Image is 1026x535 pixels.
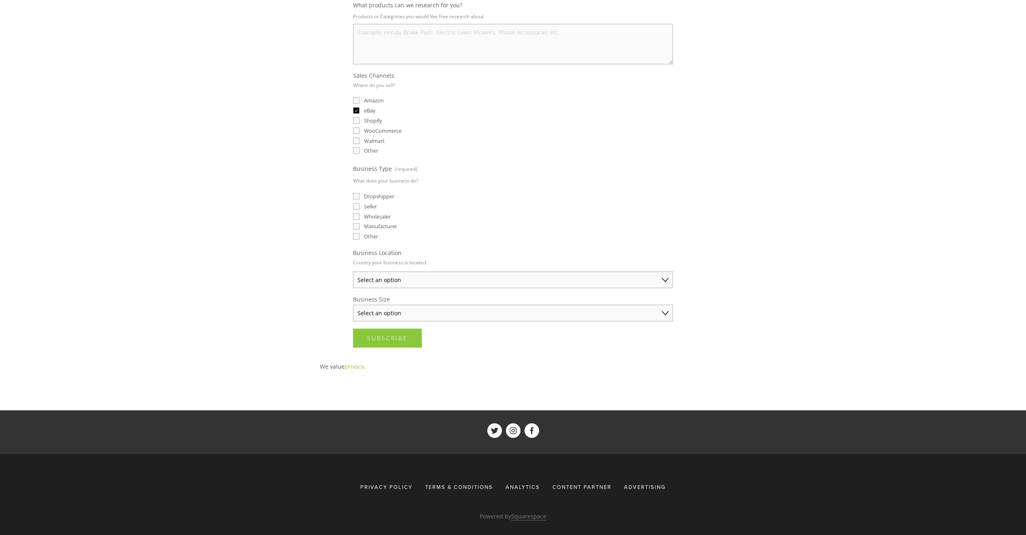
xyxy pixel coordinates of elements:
span: Manufacturer [364,223,397,230]
span: Other [364,147,378,154]
span: Business Size [353,295,390,303]
p: Country your business is located [353,257,426,268]
input: Walmart [353,138,360,144]
span: Walmart [364,137,385,144]
span: Privacy Policy [360,483,413,490]
p: We value . [320,361,707,372]
input: Other [353,233,360,240]
input: Dropshipper [353,193,360,200]
span: Dropshipper [364,193,394,200]
input: Manufacturer [353,223,360,229]
select: Business Size [353,305,673,321]
span: eBay [364,107,376,114]
span: Wholesaler [364,213,391,220]
span: (required) [395,163,417,175]
span: Business Location [353,249,402,257]
a: ShelfTrend [506,423,520,438]
input: Amazon [353,97,360,104]
span: Content Partner [552,483,611,490]
p: Powered by [320,511,707,521]
span: Subscribe [367,334,408,342]
span: Business Type [353,165,392,172]
span: Sales Channels [353,72,394,79]
input: Shopify [353,117,360,124]
a: Advertising [619,480,666,495]
span: Shopify [364,117,382,124]
span: WooCommerce [364,127,402,134]
div: Analytics [500,480,545,495]
input: Wholesaler [353,213,360,220]
span: Amazon [364,97,384,104]
p: Products or Categories you would like free research about [353,11,673,22]
a: ShelfTrend [525,423,539,438]
a: Privacy Policy [360,480,418,495]
a: Squarespace [511,512,546,520]
p: Where do you sell? [353,79,395,91]
a: Terms & Conditions [420,480,498,495]
button: SubscribeSubscribe [353,329,422,348]
span: Advertising [624,483,666,490]
input: WooCommerce [353,127,360,134]
span: Other [364,233,378,240]
span: Seller [364,203,377,210]
input: Seller [353,203,360,210]
input: eBay [353,107,360,114]
span: What products can we research for you? [353,1,462,9]
p: What does your business do? [353,175,418,187]
a: ShelfTrend [487,423,502,438]
span: Terms & Conditions [425,483,493,490]
select: Business Location [353,272,673,288]
input: Other [353,147,360,154]
a: Content Partner [547,480,617,495]
a: privacy [345,363,364,370]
